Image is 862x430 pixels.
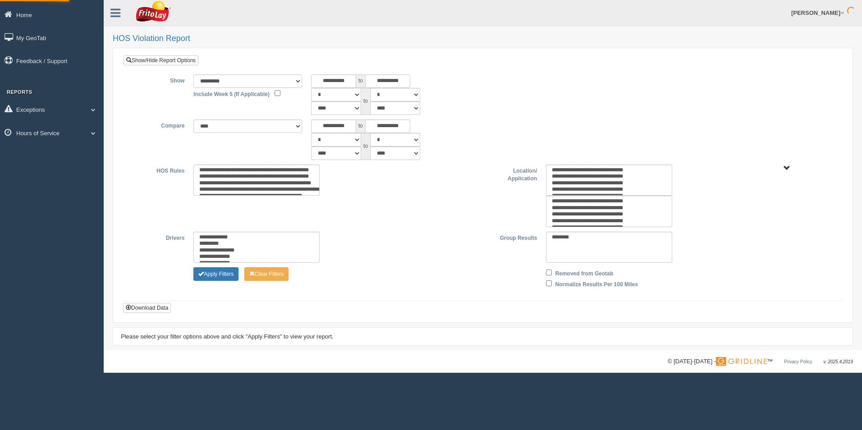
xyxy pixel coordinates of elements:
[193,88,270,99] label: Include Week 5 (If Applicable)
[130,165,189,175] label: HOS Rules
[555,278,638,289] label: Normalize Results Per 100 Miles
[483,232,541,242] label: Group Results
[193,267,238,281] button: Change Filter Options
[361,88,370,115] span: to
[124,55,198,65] a: Show/Hide Report Options
[716,357,767,366] img: Gridline
[483,165,541,183] label: Location/ Application
[824,359,853,364] span: v. 2025.4.2019
[130,74,189,85] label: Show
[356,119,365,133] span: to
[555,267,614,278] label: Removed from Geotab
[121,333,334,340] span: Please select your filter options above and click "Apply Filters" to view your report.
[130,232,189,242] label: Drivers
[130,119,189,130] label: Compare
[356,74,365,88] span: to
[113,34,853,43] h2: HOS Violation Report
[244,267,289,281] button: Change Filter Options
[361,133,370,160] span: to
[123,303,171,313] button: Download Data
[668,357,853,366] div: © [DATE]-[DATE] - ™
[784,359,812,364] a: Privacy Policy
